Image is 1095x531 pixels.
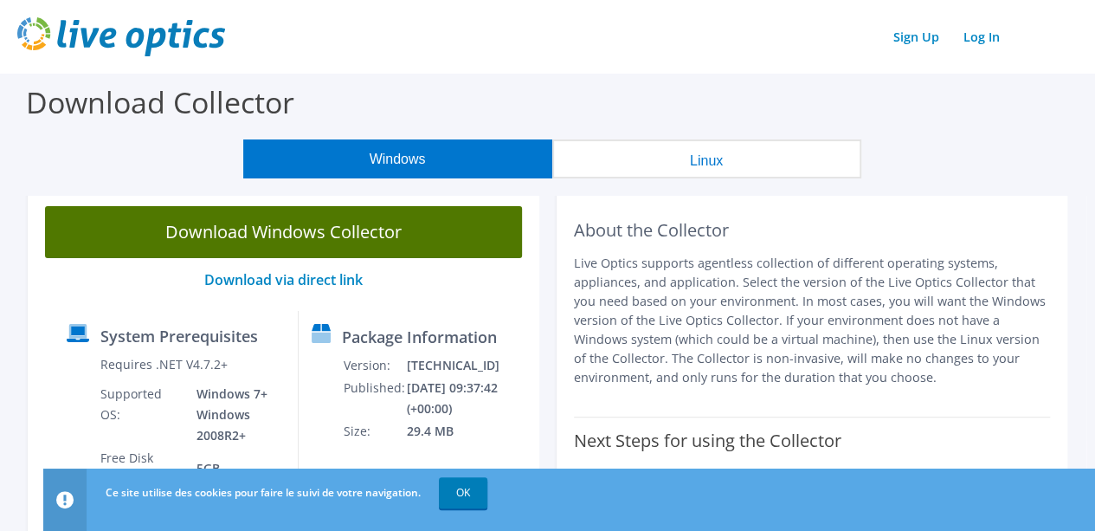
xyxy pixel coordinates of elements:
td: Published: [343,377,406,420]
a: Sign Up [885,24,948,49]
td: Version: [343,354,406,377]
label: Requires .NET V4.7.2+ [100,356,228,373]
td: Size: [343,420,406,443]
label: Next Steps for using the Collector [574,431,841,451]
a: Log In [955,24,1008,49]
td: Free Disk Space: [100,447,184,490]
a: OK [439,477,487,508]
a: Download via direct link [204,270,363,289]
td: Supported OS: [100,383,184,447]
button: Linux [552,139,861,178]
td: [TECHNICAL_ID] [406,354,531,377]
img: live_optics_svg.svg [17,17,225,56]
button: Windows [243,139,552,178]
a: Download Windows Collector [45,206,522,258]
p: Live Optics supports agentless collection of different operating systems, appliances, and applica... [574,254,1051,387]
h2: About the Collector [574,220,1051,241]
label: System Prerequisites [100,327,258,345]
label: Download Collector [26,82,294,122]
label: Package Information [342,328,497,346]
td: Windows 7+ Windows 2008R2+ [184,383,284,447]
span: Ce site utilise des cookies pour faire le suivi de votre navigation. [106,485,421,500]
td: 29.4 MB [406,420,531,443]
td: [DATE] 09:37:42 (+00:00) [406,377,531,420]
td: 5GB [184,447,284,490]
